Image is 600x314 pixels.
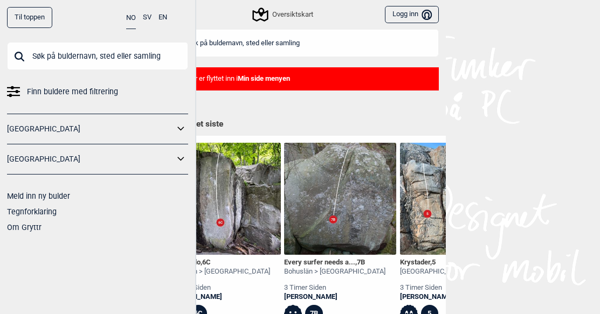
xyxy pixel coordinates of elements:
[400,267,495,276] div: [GEOGRAPHIC_DATA] > Öckerö
[385,6,438,24] button: Logg inn
[7,207,57,216] a: Tegnforklaring
[162,118,439,130] h1: Ticket i det siste
[143,7,151,28] button: SV
[284,292,385,302] a: [PERSON_NAME]
[202,258,211,266] span: 6C
[162,67,439,90] div: Snarveier er flyttet inn i
[169,283,270,292] div: 3 timer siden
[169,143,281,255] img: Papi chulo 210829
[238,74,290,82] b: Min side menyen
[126,7,136,29] button: NO
[400,143,512,255] img: Krystader 230410
[7,7,52,28] div: Til toppen
[169,258,270,267] div: Papi chulo ,
[284,143,396,255] img: Every surfer needs a wave
[400,292,495,302] a: [PERSON_NAME]
[7,223,42,232] a: Om Gryttr
[162,29,439,57] input: Søk på buldernavn, sted eller samling
[7,192,70,200] a: Meld inn ny bulder
[357,258,365,266] span: 7B
[169,292,270,302] a: [PERSON_NAME]
[400,283,495,292] div: 3 timer siden
[7,151,174,167] a: [GEOGRAPHIC_DATA]
[254,8,313,21] div: Oversiktskart
[7,42,188,70] input: Søk på buldernavn, sted eller samling
[284,258,385,267] div: Every surfer needs a... ,
[7,121,174,137] a: [GEOGRAPHIC_DATA]
[27,84,118,100] span: Finn buldere med filtrering
[284,267,385,276] div: Bohuslän > [GEOGRAPHIC_DATA]
[169,267,270,276] div: Bohuslän > [GEOGRAPHIC_DATA]
[432,258,436,266] span: 5
[400,258,495,267] div: Krystader ,
[7,84,188,100] a: Finn buldere med filtrering
[284,283,385,292] div: 3 timer siden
